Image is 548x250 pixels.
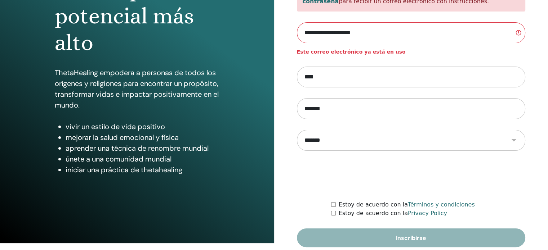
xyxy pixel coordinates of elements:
[66,143,219,154] li: aprender una técnica de renombre mundial
[66,132,219,143] li: mejorar la salud emocional y física
[339,209,447,218] label: Estoy de acuerdo con la
[339,200,475,209] label: Estoy de acuerdo con la
[408,201,475,208] a: Términos y condiciones
[66,164,219,175] li: iniciar una práctica de thetahealing
[408,210,447,217] a: Privacy Policy
[66,154,219,164] li: únete a una comunidad mundial
[356,162,466,190] iframe: reCAPTCHA
[55,67,219,110] p: ThetaHealing empodera a personas de todos los orígenes y religiones para encontrar un propósito, ...
[297,49,406,55] strong: Este correo electrónico ya está en uso
[66,121,219,132] li: vivir un estilo de vida positivo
